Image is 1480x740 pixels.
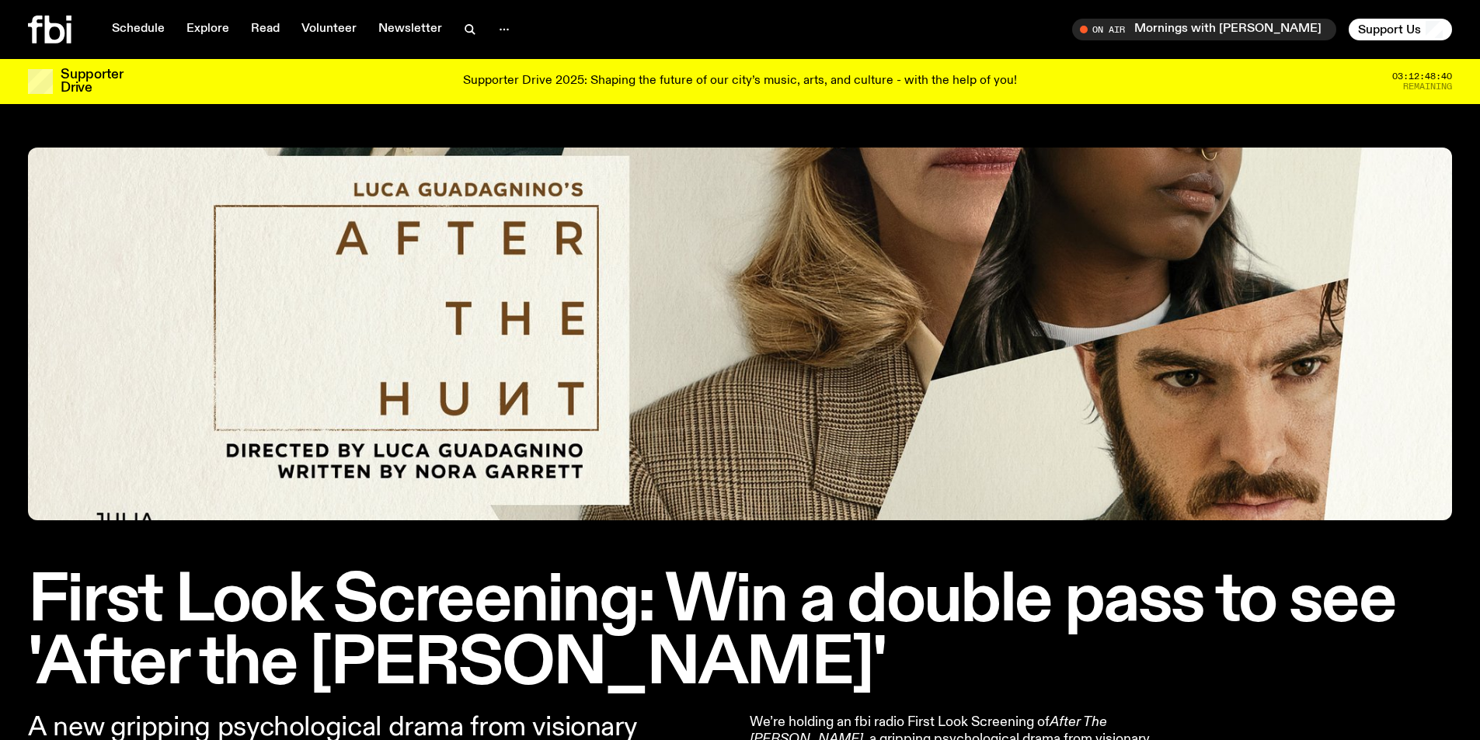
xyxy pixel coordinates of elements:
span: 03:12:48:40 [1392,72,1452,81]
a: Volunteer [292,19,366,40]
button: On AirMornings with [PERSON_NAME] / [PERSON_NAME] [PERSON_NAME] and mmilton interview [1072,19,1336,40]
span: Support Us [1358,23,1421,36]
a: Read [242,19,289,40]
h3: Supporter Drive [61,68,123,95]
span: Remaining [1403,82,1452,91]
button: Support Us [1349,19,1452,40]
a: Newsletter [369,19,451,40]
p: Supporter Drive 2025: Shaping the future of our city’s music, arts, and culture - with the help o... [463,75,1017,89]
h1: First Look Screening: Win a double pass to see 'After the [PERSON_NAME]' [28,570,1452,696]
a: Schedule [103,19,174,40]
a: Explore [177,19,239,40]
